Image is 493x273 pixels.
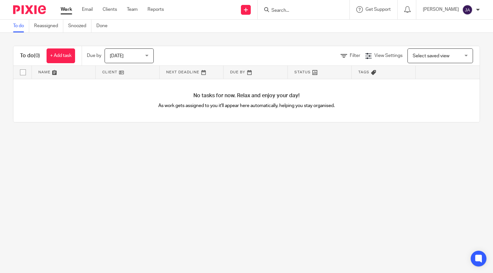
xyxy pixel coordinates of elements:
[82,6,93,13] a: Email
[96,20,112,32] a: Done
[34,20,63,32] a: Reassigned
[413,54,449,58] span: Select saved view
[110,54,124,58] span: [DATE]
[61,6,72,13] a: Work
[148,6,164,13] a: Reports
[423,6,459,13] p: [PERSON_NAME]
[13,92,480,99] h4: No tasks for now. Relax and enjoy your day!
[462,5,473,15] img: svg%3E
[87,52,101,59] p: Due by
[350,53,360,58] span: Filter
[130,102,363,109] p: As work gets assigned to you it'll appear here automatically, helping you stay organised.
[68,20,91,32] a: Snoozed
[20,52,40,59] h1: To do
[271,8,330,14] input: Search
[374,53,403,58] span: View Settings
[127,6,138,13] a: Team
[47,48,75,63] a: + Add task
[13,20,29,32] a: To do
[365,7,391,12] span: Get Support
[13,5,46,14] img: Pixie
[34,53,40,58] span: (0)
[103,6,117,13] a: Clients
[358,70,369,74] span: Tags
